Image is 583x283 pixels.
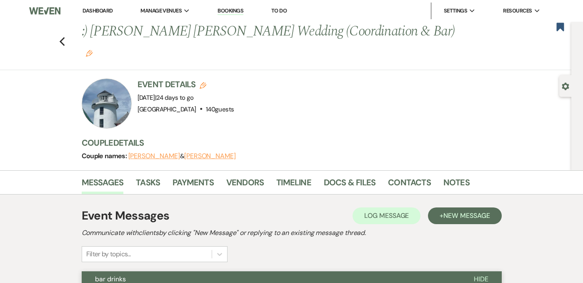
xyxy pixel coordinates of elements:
span: [GEOGRAPHIC_DATA] [138,105,196,114]
span: Settings [444,7,468,15]
span: Couple names: [82,152,128,160]
a: Tasks [136,176,160,194]
h3: Event Details [138,78,234,90]
button: [PERSON_NAME] [184,153,236,159]
a: Messages [82,176,124,194]
span: | [155,93,194,102]
h2: Communicate with clients by clicking "New Message" or replying to an existing message thread. [82,228,502,238]
button: Edit [86,49,93,57]
button: Open lead details [562,82,569,90]
h1: Event Messages [82,207,170,225]
a: Timeline [276,176,311,194]
a: Dashboard [83,7,113,14]
h1: :) [PERSON_NAME] [PERSON_NAME] Wedding (Coordination & Bar) [82,22,455,61]
button: +New Message [428,207,501,224]
span: 140 guests [206,105,234,114]
span: Manage Venues [140,7,182,15]
span: Resources [503,7,532,15]
span: & [128,152,236,160]
a: Docs & Files [324,176,375,194]
h3: Couple Details [82,137,548,149]
img: Weven Logo [29,2,60,20]
span: New Message [443,211,490,220]
span: 24 days to go [156,93,194,102]
a: Bookings [218,7,243,15]
span: Log Message [364,211,409,220]
a: To Do [271,7,287,14]
div: Filter by topics... [86,249,131,259]
span: [DATE] [138,93,194,102]
button: [PERSON_NAME] [128,153,180,159]
a: Contacts [388,176,431,194]
button: Log Message [353,207,420,224]
a: Payments [173,176,214,194]
a: Notes [443,176,470,194]
a: Vendors [226,176,264,194]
